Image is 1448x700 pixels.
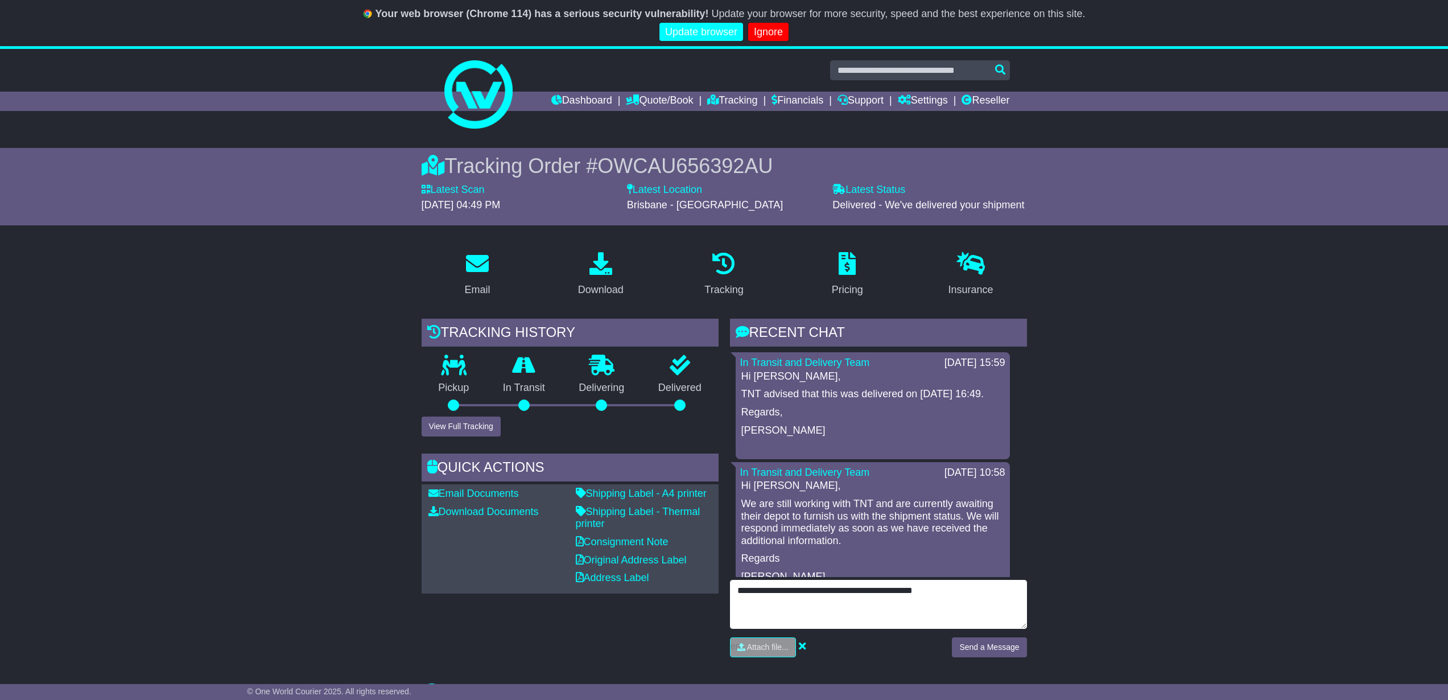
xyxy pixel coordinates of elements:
div: Tracking [704,282,743,298]
p: We are still working with TNT and are currently awaiting their depot to furnish us with the shipm... [741,498,1004,547]
a: Dashboard [551,92,612,111]
p: Regards [741,553,1004,565]
a: Settings [898,92,948,111]
span: Delivered - We've delivered your shipment [832,199,1024,211]
span: Brisbane - [GEOGRAPHIC_DATA] [627,199,783,211]
div: [DATE] 15:59 [944,357,1005,369]
button: View Full Tracking [422,417,501,437]
a: Update browser [659,23,743,42]
label: Latest Scan [422,184,485,196]
label: Latest Location [627,184,702,196]
p: Hi [PERSON_NAME], [741,370,1004,383]
div: Insurance [948,282,993,298]
a: Pricing [824,248,871,302]
p: Regards, [741,406,1004,419]
span: Update your browser for more security, speed and the best experience on this site. [711,8,1085,19]
div: [DATE] 10:58 [944,467,1005,479]
p: Delivered [641,382,719,394]
div: Tracking Order # [422,154,1027,178]
a: Tracking [707,92,757,111]
a: Download Documents [428,506,539,517]
div: RECENT CHAT [730,319,1027,349]
p: Hi [PERSON_NAME], [741,480,1004,492]
a: Ignore [748,23,789,42]
a: Support [838,92,884,111]
p: [PERSON_NAME] [741,425,1004,437]
p: In Transit [486,382,562,394]
label: Latest Status [832,184,905,196]
a: In Transit and Delivery Team [740,357,870,368]
a: Shipping Label - Thermal printer [576,506,700,530]
p: Delivering [562,382,642,394]
a: Quote/Book [626,92,693,111]
div: Tracking history [422,319,719,349]
b: Your web browser (Chrome 114) has a serious security vulnerability! [376,8,709,19]
a: Consignment Note [576,536,669,547]
a: Email [457,248,497,302]
p: [PERSON_NAME] [741,571,1004,583]
a: Reseller [962,92,1009,111]
p: Pickup [422,382,486,394]
a: Download [571,248,631,302]
a: Tracking [697,248,750,302]
span: OWCAU656392AU [597,154,773,178]
p: TNT advised that this was delivered on [DATE] 16:49. [741,388,1004,401]
span: [DATE] 04:49 PM [422,199,501,211]
div: Email [464,282,490,298]
div: Download [578,282,624,298]
a: Shipping Label - A4 printer [576,488,707,499]
a: Email Documents [428,488,519,499]
button: Send a Message [952,637,1026,657]
a: Financials [772,92,823,111]
div: Pricing [832,282,863,298]
a: Original Address Label [576,554,687,566]
a: Insurance [941,248,1001,302]
a: In Transit and Delivery Team [740,467,870,478]
a: Address Label [576,572,649,583]
span: © One World Courier 2025. All rights reserved. [247,687,411,696]
div: Quick Actions [422,454,719,484]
